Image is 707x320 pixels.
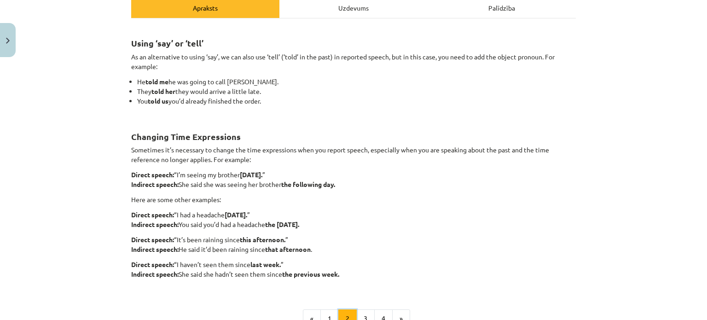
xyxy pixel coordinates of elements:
strong: that afternoon [265,245,311,253]
p: “It’s been raining since ” He said it’d been raining since . [131,235,576,254]
p: “I haven’t seen them since ” She said she hadn’t seen them since [131,260,576,289]
strong: the previous week. [282,270,339,278]
strong: Direct speech: [131,235,174,244]
strong: Changing Time Expressions [131,131,241,142]
strong: [DATE]. [225,210,247,219]
strong: [DATE]. [240,170,262,179]
p: “I’m seeing my brother ” She said she was seeing her brother [131,170,576,189]
strong: the [DATE]. [265,220,299,228]
img: icon-close-lesson-0947bae3869378f0d4975bcd49f059093ad1ed9edebbc8119c70593378902aed.svg [6,38,10,44]
strong: this afternoon. [240,235,285,244]
p: As an alternative to using ‘say’, we can also use ‘tell’ (‘told’ in the past) in reported speech,... [131,52,576,71]
strong: Direct speech: [131,260,174,268]
p: “I had a headache ” You said you’d had a headache [131,210,576,229]
strong: the following day. [281,180,335,188]
strong: last week. [250,260,281,268]
strong: Using ‘say’ or ‘tell’ [131,38,203,48]
strong: told her [151,87,175,95]
strong: Indirect speech: [131,245,179,253]
strong: told us [148,97,168,105]
li: They they would arrive a little late. [137,87,576,96]
strong: Indirect speech: [131,220,179,228]
strong: Direct speech: [131,210,174,219]
strong: Direct speech: [131,170,174,179]
strong: told me [145,77,168,86]
li: He he was going to call [PERSON_NAME]. [137,77,576,87]
p: Here are some other examples: [131,195,576,204]
li: You you’d already finished the order. [137,96,576,116]
strong: Indirect speech: [131,270,179,278]
p: Sometimes it’s necessary to change the time expressions when you report speech, especially when y... [131,145,576,164]
strong: Indirect speech: [131,180,179,188]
